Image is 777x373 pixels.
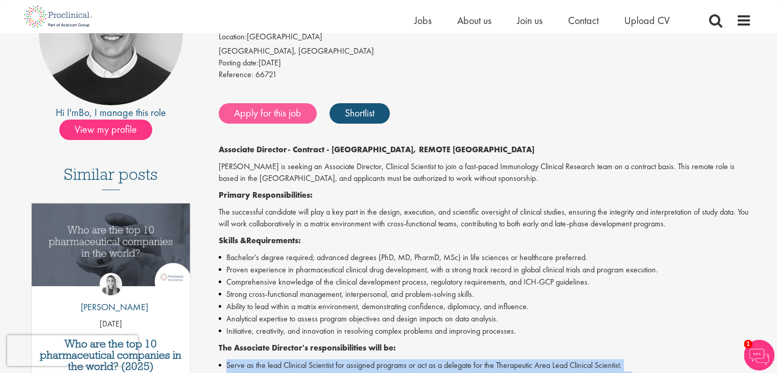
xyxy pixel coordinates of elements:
div: [DATE] [219,57,751,69]
p: The successful candidate will play a key part in the design, execution, and scientific oversight ... [219,206,751,230]
p: [DATE] [32,318,191,330]
iframe: reCAPTCHA [7,335,138,366]
label: Reference: [219,69,253,81]
li: Serve as the lead Clinical Scientist for assigned programs or act as a delegate for the Therapeut... [219,359,751,371]
div: [GEOGRAPHIC_DATA], [GEOGRAPHIC_DATA] [219,45,751,57]
span: View my profile [59,120,152,140]
strong: Requirements: [246,235,301,246]
a: Shortlist [329,103,390,124]
a: Hannah Burke [PERSON_NAME] [73,273,148,319]
strong: The Associate Director's responsibilities will be: [219,342,396,353]
h3: Similar posts [64,166,158,190]
a: Contact [568,14,599,27]
a: Link to a post [32,203,191,294]
span: Posting date: [219,57,258,68]
a: Join us [517,14,543,27]
strong: Primary Responsibilities: [219,190,313,200]
strong: Associate Director [219,144,288,155]
img: Top 10 pharmaceutical companies in the world 2025 [32,203,191,286]
li: Analytical expertise to assess program objectives and design impacts on data analysis. [219,313,751,325]
p: [PERSON_NAME] is seeking an Associate Director, Clinical Scientist to join a fast-paced Immunolog... [219,161,751,184]
strong: Skills & [219,235,246,246]
a: About us [457,14,491,27]
li: Initiative, creativity, and innovation in resolving complex problems and improving processes. [219,325,751,337]
p: [PERSON_NAME] [73,300,148,314]
a: View my profile [59,122,162,135]
div: Hi I'm , I manage this role [26,105,196,120]
img: Chatbot [744,340,774,370]
li: Strong cross-functional management, interpersonal, and problem-solving skills. [219,288,751,300]
a: Bo [79,106,89,119]
img: Hannah Burke [100,273,122,295]
li: Comprehensive knowledge of the clinical development process, regulatory requirements, and ICH-GCP... [219,276,751,288]
li: Bachelor's degree required; advanced degrees (PhD, MD, PharmD, MSc) in life sciences or healthcar... [219,251,751,264]
li: Proven experience in pharmaceutical clinical drug development, with a strong track record in glob... [219,264,751,276]
li: Ability to lead within a matrix environment, demonstrating confidence, diplomacy, and influence. [219,300,751,313]
a: Jobs [414,14,432,27]
strong: - Contract - [GEOGRAPHIC_DATA], REMOTE [GEOGRAPHIC_DATA] [288,144,534,155]
span: 1 [744,340,752,348]
a: Upload CV [624,14,670,27]
span: 66721 [255,69,277,80]
label: Location: [219,31,247,43]
li: [GEOGRAPHIC_DATA] [219,31,751,45]
a: Apply for this job [219,103,317,124]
